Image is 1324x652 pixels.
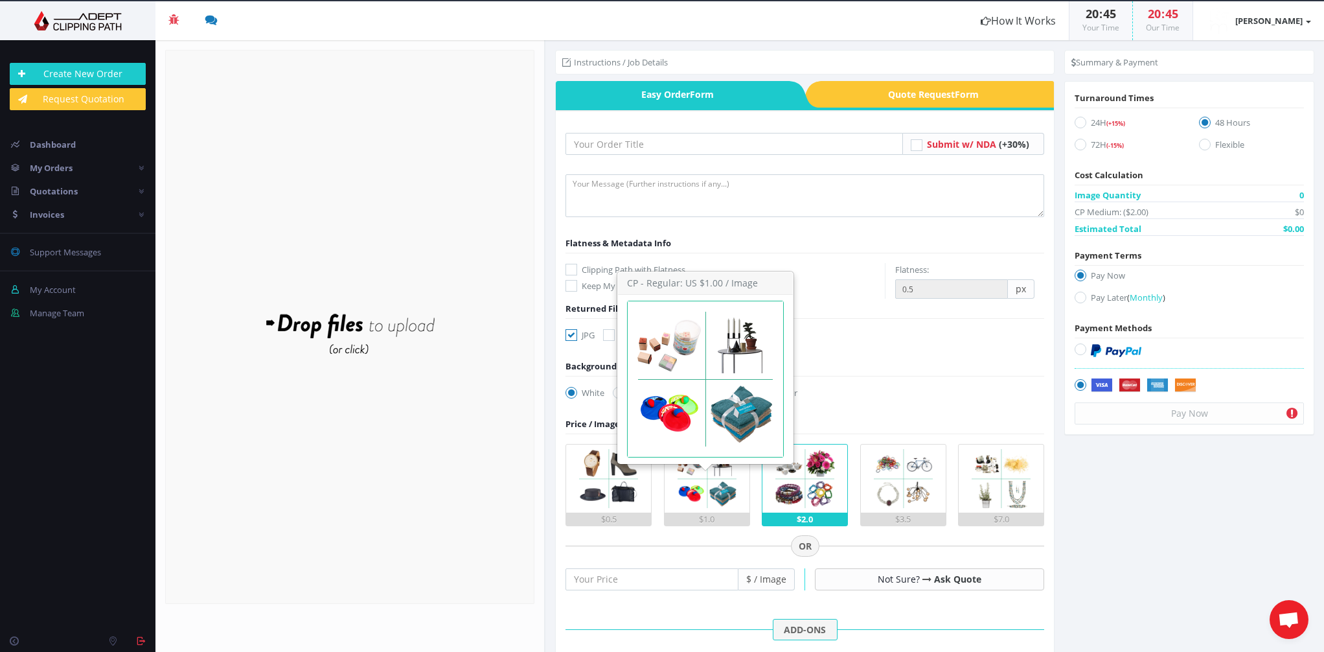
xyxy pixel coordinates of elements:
[10,11,146,30] img: Adept Graphics
[1075,189,1141,202] span: Image Quantity
[762,513,847,526] div: $2.0
[1082,22,1119,33] small: Your Time
[556,81,789,108] span: Easy Order
[895,263,929,276] label: Flatness:
[955,88,979,100] i: Form
[999,138,1029,150] span: (+30%)
[618,272,793,295] h3: CP - Regular: US $1.00 / Image
[927,138,996,150] span: Submit w/ NDA
[1075,116,1180,134] label: 24H
[861,513,946,526] div: $3.5
[1075,322,1152,334] span: Payment Methods
[1075,250,1141,261] span: Payment Terms
[773,619,838,641] span: ADD-ONS
[30,162,73,174] span: My Orders
[690,88,714,100] i: Form
[934,573,981,585] a: Ask Quote
[565,263,885,276] label: Clipping Path with Flatness
[1075,222,1141,235] span: Estimated Total
[869,445,937,513] img: 4.png
[30,307,84,319] span: Manage Team
[1199,116,1304,134] label: 48 Hours
[1283,222,1304,235] span: $0.00
[1106,139,1124,150] a: (-15%)
[628,301,783,457] img: 2.png
[1075,291,1304,309] label: Pay Later
[1075,169,1143,181] span: Cost Calculation
[565,237,671,249] span: Flatness & Metadata Info
[1071,56,1158,69] li: Summary & Payment
[566,513,651,526] div: $0.5
[1199,138,1304,156] label: Flexible
[1148,6,1161,21] span: 20
[878,573,920,585] span: Not Sure?
[30,139,76,150] span: Dashboard
[565,329,595,342] label: JPG
[673,445,741,513] img: 2.png
[1161,6,1165,21] span: :
[565,568,738,590] input: Your Price
[821,81,1055,108] a: Quote RequestForm
[665,513,749,526] div: $1.0
[565,303,656,314] span: Returned File Format
[1295,205,1304,218] span: $0
[959,513,1044,526] div: $7.0
[967,445,1035,513] img: 5.png
[10,63,146,85] a: Create New Order
[1270,600,1308,639] div: Aprire la chat
[565,418,622,430] span: Price / Image:
[1075,92,1154,104] span: Turnaround Times
[1075,269,1304,286] label: Pay Now
[565,133,903,155] input: Your Order Title
[565,279,885,292] label: Keep My Metadata -
[1299,189,1304,202] span: 0
[1193,1,1324,40] a: [PERSON_NAME]
[613,386,680,399] label: Keep Original
[1075,138,1180,156] label: 72H
[771,445,839,513] img: 3.png
[1165,6,1178,21] span: 45
[556,81,789,108] a: Easy OrderForm
[738,568,795,590] span: $ / Image
[575,445,643,513] img: 1.png
[30,246,101,258] span: Support Messages
[562,56,668,69] li: Instructions / Job Details
[30,209,64,220] span: Invoices
[565,360,654,373] div: Background Options:
[968,1,1069,40] a: How It Works
[1146,22,1180,33] small: Our Time
[603,329,637,342] label: PNG
[565,417,731,430] div: Choose Image Complexity
[1106,141,1124,150] span: (-15%)
[30,185,78,197] span: Quotations
[1086,6,1099,21] span: 20
[1099,6,1103,21] span: :
[10,88,146,110] a: Request Quotation
[1091,378,1196,393] img: Securely by Stripe
[1235,15,1303,27] strong: [PERSON_NAME]
[1130,292,1163,303] span: Monthly
[30,284,76,296] span: My Account
[1008,279,1034,299] span: px
[1106,117,1125,128] a: (+15%)
[791,535,819,557] span: OR
[1091,344,1141,357] img: PayPal
[1103,6,1116,21] span: 45
[927,138,1029,150] a: Submit w/ NDA (+30%)
[565,386,604,399] label: White
[1075,205,1148,218] span: CP Medium: ($2.00)
[1127,292,1165,303] a: (Monthly)
[1206,8,1232,34] img: timthumb.php
[1106,119,1125,128] span: (+15%)
[821,81,1055,108] span: Quote Request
